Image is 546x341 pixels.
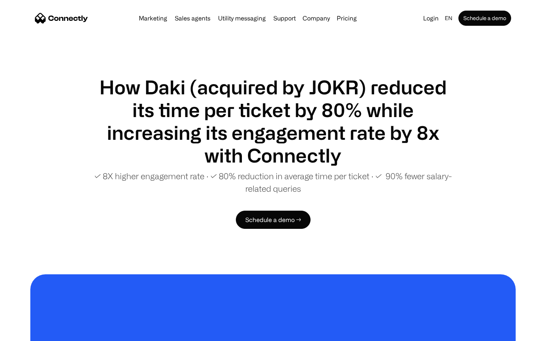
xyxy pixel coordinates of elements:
[91,170,455,195] p: ✓ 8X higher engagement rate ∙ ✓ 80% reduction in average time per ticket ∙ ✓ 90% fewer salary-rel...
[445,13,452,23] div: en
[420,13,442,23] a: Login
[172,15,213,21] a: Sales agents
[270,15,299,21] a: Support
[458,11,511,26] a: Schedule a demo
[8,327,45,338] aside: Language selected: English
[303,13,330,23] div: Company
[91,76,455,167] h1: How Daki (acquired by JOKR) reduced its time per ticket by 80% while increasing its engagement ra...
[136,15,170,21] a: Marketing
[215,15,269,21] a: Utility messaging
[334,15,360,21] a: Pricing
[236,211,311,229] a: Schedule a demo →
[15,328,45,338] ul: Language list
